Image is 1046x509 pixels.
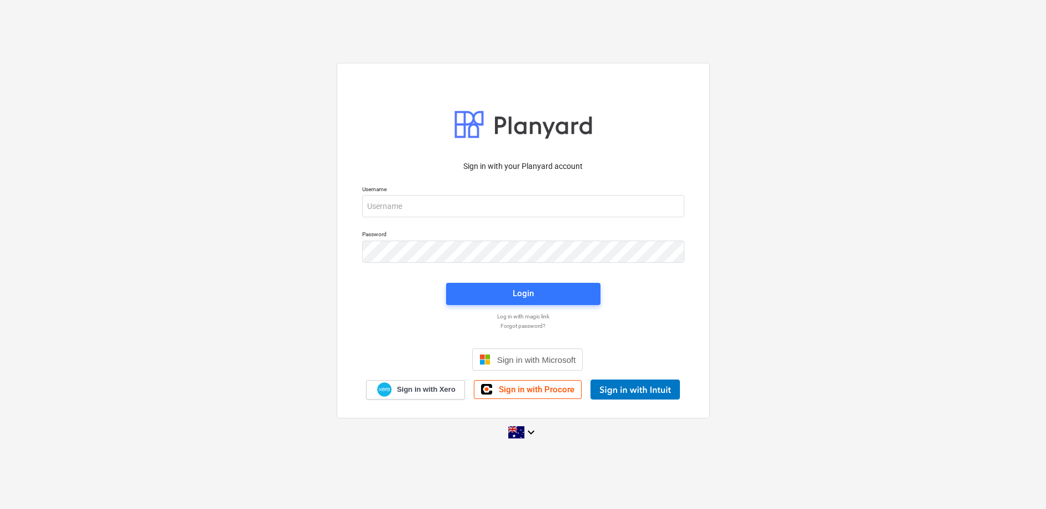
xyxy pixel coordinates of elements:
[357,313,690,320] a: Log in with magic link
[362,195,684,217] input: Username
[362,161,684,172] p: Sign in with your Planyard account
[474,380,582,399] a: Sign in with Procore
[362,186,684,195] p: Username
[499,385,574,395] span: Sign in with Procore
[362,231,684,240] p: Password
[377,382,392,397] img: Xero logo
[479,354,491,365] img: Microsoft logo
[497,355,576,365] span: Sign in with Microsoft
[446,283,600,305] button: Login
[397,385,455,395] span: Sign in with Xero
[513,286,534,301] div: Login
[366,380,465,400] a: Sign in with Xero
[524,426,538,439] i: keyboard_arrow_down
[357,322,690,330] a: Forgot password?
